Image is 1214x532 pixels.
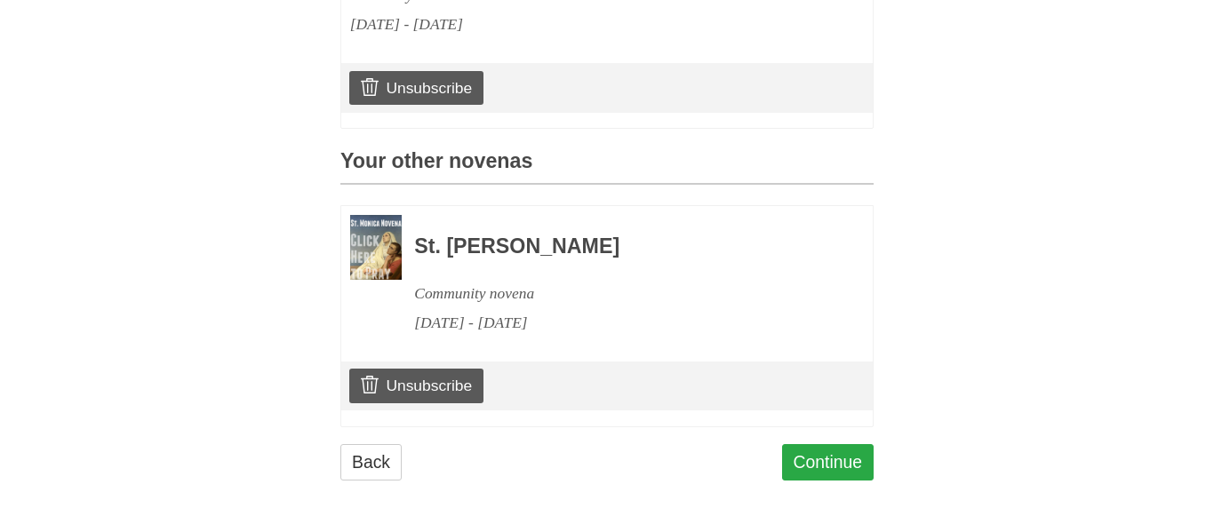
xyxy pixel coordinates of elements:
a: Unsubscribe [349,71,483,105]
h3: St. [PERSON_NAME] [414,235,825,258]
img: Novena image [350,215,402,280]
a: Continue [782,444,875,480]
h3: Your other novenas [340,150,874,185]
div: [DATE] - [DATE] [350,10,761,39]
div: [DATE] - [DATE] [414,308,825,337]
a: Back [340,444,402,480]
a: Unsubscribe [349,369,483,402]
div: Community novena [414,279,825,308]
